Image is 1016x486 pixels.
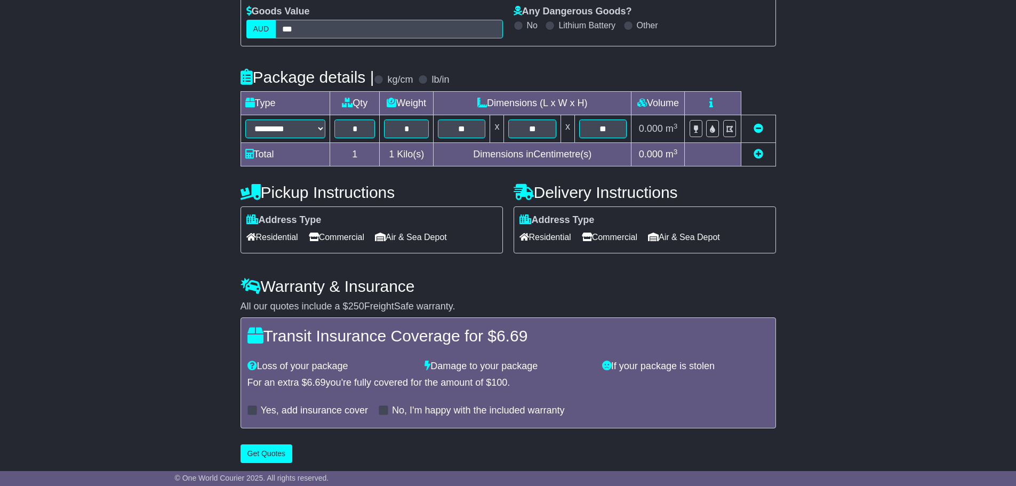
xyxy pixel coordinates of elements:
[648,229,720,245] span: Air & Sea Depot
[497,327,527,345] span: 6.69
[241,184,503,201] h4: Pickup Instructions
[674,122,678,130] sup: 3
[514,184,776,201] h4: Delivery Instructions
[246,6,310,18] label: Goods Value
[527,20,538,30] label: No
[261,405,368,417] label: Yes, add insurance cover
[241,92,330,115] td: Type
[639,123,663,134] span: 0.000
[330,143,380,166] td: 1
[375,229,447,245] span: Air & Sea Depot
[419,361,597,372] div: Damage to your package
[490,115,504,143] td: x
[666,123,678,134] span: m
[637,20,658,30] label: Other
[434,143,631,166] td: Dimensions in Centimetre(s)
[242,361,420,372] div: Loss of your package
[307,377,326,388] span: 6.69
[246,20,276,38] label: AUD
[247,327,769,345] h4: Transit Insurance Coverage for $
[674,148,678,156] sup: 3
[380,92,434,115] td: Weight
[597,361,774,372] div: If your package is stolen
[241,68,374,86] h4: Package details |
[434,92,631,115] td: Dimensions (L x W x H)
[246,214,322,226] label: Address Type
[514,6,632,18] label: Any Dangerous Goods?
[309,229,364,245] span: Commercial
[519,214,595,226] label: Address Type
[631,92,685,115] td: Volume
[639,149,663,160] span: 0.000
[387,74,413,86] label: kg/cm
[175,474,329,482] span: © One World Courier 2025. All rights reserved.
[241,301,776,313] div: All our quotes include a $ FreightSafe warranty.
[380,143,434,166] td: Kilo(s)
[558,20,615,30] label: Lithium Battery
[246,229,298,245] span: Residential
[330,92,380,115] td: Qty
[431,74,449,86] label: lb/in
[666,149,678,160] span: m
[348,301,364,312] span: 250
[754,149,763,160] a: Add new item
[389,149,394,160] span: 1
[241,444,293,463] button: Get Quotes
[491,377,507,388] span: 100
[241,277,776,295] h4: Warranty & Insurance
[754,123,763,134] a: Remove this item
[247,377,769,389] div: For an extra $ you're fully covered for the amount of $ .
[519,229,571,245] span: Residential
[392,405,565,417] label: No, I'm happy with the included warranty
[241,143,330,166] td: Total
[561,115,574,143] td: x
[582,229,637,245] span: Commercial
